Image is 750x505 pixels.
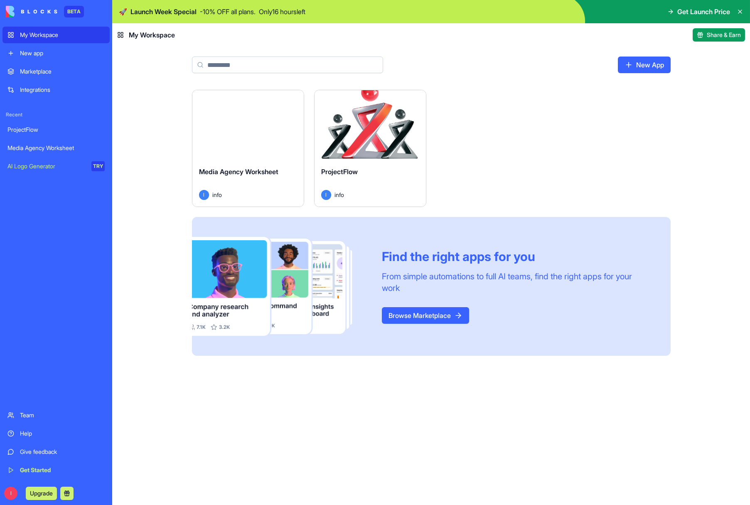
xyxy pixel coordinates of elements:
[2,45,110,62] a: New app
[2,140,110,156] a: Media Agency Worksheet
[321,168,358,176] span: ProjectFlow
[2,111,110,118] span: Recent
[20,31,105,39] div: My Workspace
[677,7,730,17] span: Get Launch Price
[20,448,105,456] div: Give feedback
[6,6,57,17] img: logo
[2,462,110,478] a: Get Started
[314,90,426,207] a: ProjectFlowIinfo
[2,158,110,175] a: AI Logo GeneratorTRY
[119,7,127,17] span: 🚀
[26,487,57,500] button: Upgrade
[7,126,105,134] div: ProjectFlow
[2,63,110,80] a: Marketplace
[259,7,305,17] p: Only 16 hours left
[20,429,105,438] div: Help
[20,466,105,474] div: Get Started
[199,190,209,200] span: I
[707,31,741,39] span: Share & Earn
[20,411,105,419] div: Team
[2,27,110,43] a: My Workspace
[7,144,105,152] div: Media Agency Worksheet
[20,49,105,57] div: New app
[618,57,671,73] a: New App
[26,489,57,497] a: Upgrade
[382,271,651,294] div: From simple automations to full AI teams, find the right apps for your work
[2,81,110,98] a: Integrations
[129,30,175,40] span: My Workspace
[2,425,110,442] a: Help
[382,249,651,264] div: Find the right apps for you
[20,86,105,94] div: Integrations
[64,6,84,17] div: BETA
[2,443,110,460] a: Give feedback
[2,407,110,424] a: Team
[20,67,105,76] div: Marketplace
[321,190,331,200] span: I
[7,162,86,170] div: AI Logo Generator
[192,237,369,336] img: Frame_181_egmpey.png
[4,487,17,500] span: I
[6,6,84,17] a: BETA
[334,190,344,199] span: info
[212,190,222,199] span: info
[130,7,197,17] span: Launch Week Special
[91,161,105,171] div: TRY
[382,307,469,324] a: Browse Marketplace
[693,28,745,42] button: Share & Earn
[199,168,278,176] span: Media Agency Worksheet
[200,7,256,17] p: - 10 % OFF all plans.
[2,121,110,138] a: ProjectFlow
[192,90,304,207] a: Media Agency WorksheetIinfo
